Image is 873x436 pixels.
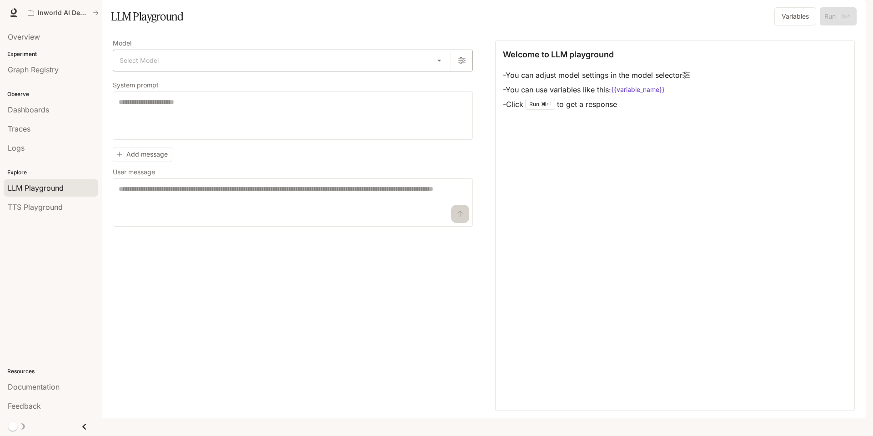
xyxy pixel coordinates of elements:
[541,101,551,107] p: ⌘⏎
[38,9,89,17] p: Inworld AI Demos
[113,50,451,71] div: Select Model
[113,82,159,88] p: System prompt
[503,97,690,112] li: - Click to get a response
[774,7,816,25] button: Variables
[113,147,172,162] button: Add message
[525,99,555,110] div: Run
[113,40,131,46] p: Model
[24,4,103,22] button: All workspaces
[120,56,159,65] span: Select Model
[503,48,614,61] p: Welcome to LLM playground
[503,68,690,82] li: - You can adjust model settings in the model selector
[611,85,665,94] code: {{variable_name}}
[111,7,183,25] h1: LLM Playground
[503,82,690,97] li: - You can use variables like this:
[113,169,155,175] p: User message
